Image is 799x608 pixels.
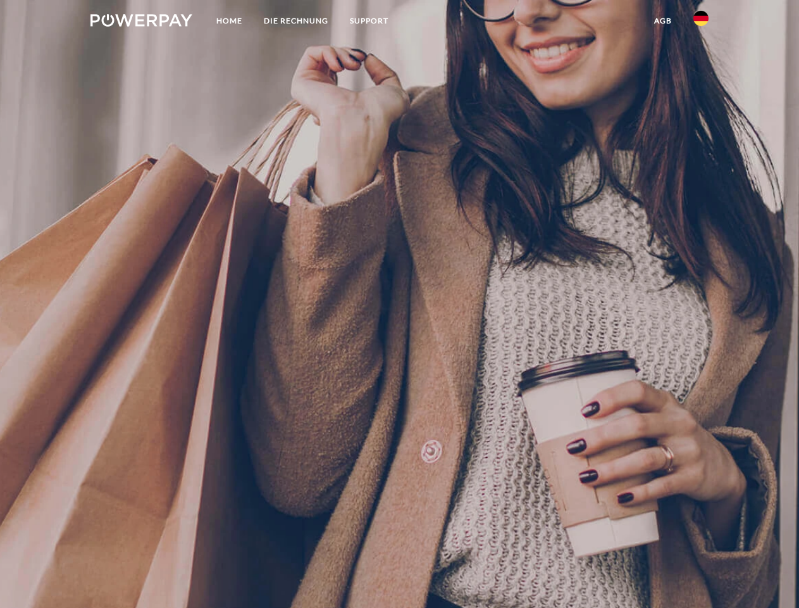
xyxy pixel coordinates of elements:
[693,11,709,26] img: de
[90,14,192,27] img: logo-powerpay-white.svg
[206,9,253,32] a: Home
[643,9,683,32] a: agb
[339,9,399,32] a: SUPPORT
[253,9,339,32] a: DIE RECHNUNG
